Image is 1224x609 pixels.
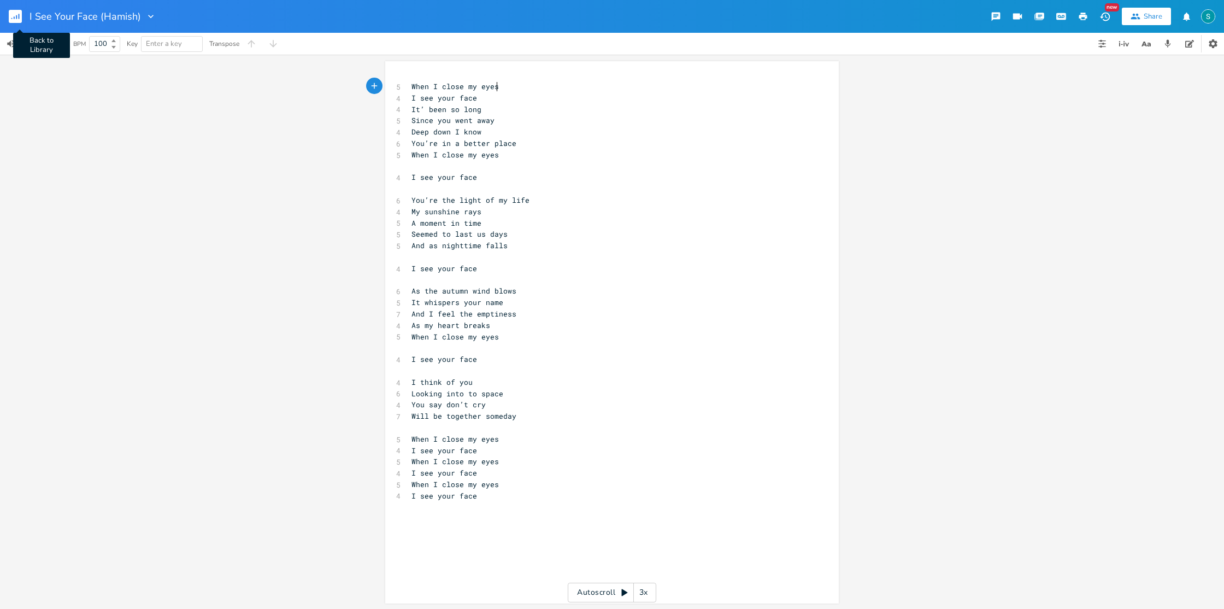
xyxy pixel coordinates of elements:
span: When I close my eyes [411,479,499,489]
span: You’re the light of my life [411,195,529,205]
span: Seemed to last us days [411,229,508,239]
span: I See Your Face (Hamish) [30,11,141,21]
span: When I close my eyes [411,332,499,342]
span: Looking into to space [411,389,503,399]
span: It’ been so long [411,104,481,114]
span: A moment in time [411,218,481,228]
span: I see your face [411,263,477,273]
span: I think of you [411,377,473,387]
div: Autoscroll [568,583,656,602]
span: When I close my eyes [411,434,499,444]
button: Back to Library [9,3,31,30]
span: When I close my eyes [411,150,499,160]
span: When I close my eyes [411,456,499,466]
div: Key [127,40,138,47]
div: Transpose [209,40,239,47]
span: It whispers your name [411,297,503,307]
div: BPM [73,41,86,47]
span: My sunshine rays [411,207,481,216]
span: You’re in a better place [411,138,516,148]
span: As my heart breaks [411,320,490,330]
span: I see your face [411,172,477,182]
div: New [1105,3,1119,11]
div: Share [1144,11,1162,21]
span: As the autumn wind blows [411,286,516,296]
span: You say don’t cry [411,400,486,409]
span: Deep down I know [411,127,481,137]
span: I see your face [411,93,477,103]
span: I see your face [411,468,477,478]
span: I see your face [411,354,477,364]
button: New [1094,7,1116,26]
span: Enter a key [146,39,182,49]
span: When I close my eyes [411,81,499,91]
button: Share [1122,8,1171,25]
span: And I feel the emptiness [411,309,516,319]
span: And as nighttime falls [411,241,508,250]
span: Since you went away [411,115,495,125]
span: Will be together someday [411,411,516,421]
img: Stevie Jay [1201,9,1215,24]
span: I see your face [411,491,477,501]
span: I see your face [411,446,477,455]
div: 3x [634,583,654,602]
